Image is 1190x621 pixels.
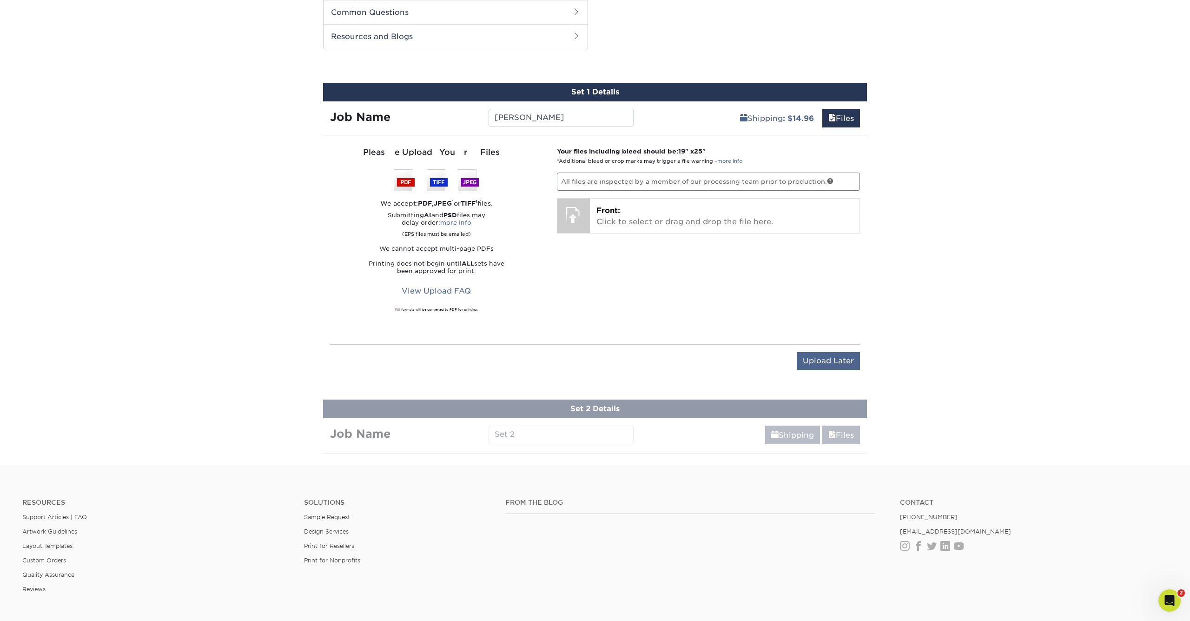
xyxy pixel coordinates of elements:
a: Reviews [22,586,46,593]
strong: AI [424,212,431,219]
p: Click to select or drag and drop the file here. [596,205,853,227]
div: Please Upload Your Files [330,147,543,159]
strong: Job Name [330,110,390,124]
sup: 1 [476,199,477,204]
span: shipping [771,431,779,440]
p: All files are inspected by a member of our processing team prior to production. [557,173,860,190]
sup: 1 [395,307,396,310]
a: Artwork Guidelines [22,528,77,535]
p: We cannot accept multi-page PDFs [330,245,543,253]
input: Upload Later [797,352,860,370]
a: Custom Orders [22,557,66,564]
span: 25 [694,147,702,155]
small: *Additional bleed or crop marks may trigger a file warning – [557,158,742,164]
div: We accept: , or files. [330,199,543,208]
h4: Resources [22,499,290,507]
strong: PDF [418,200,432,207]
p: Printing does not begin until sets have been approved for print. [330,260,543,275]
span: files [828,431,836,440]
strong: Your files including bleed should be: " x " [557,147,706,155]
span: 19 [678,147,685,155]
div: Set 1 Details [323,83,867,101]
a: View Upload FAQ [396,282,477,300]
h4: From the Blog [505,499,875,507]
iframe: Intercom live chat [1158,589,1181,612]
small: (EPS files must be emailed) [402,227,471,238]
span: Front: [596,206,620,215]
a: Files [822,426,860,444]
a: more info [440,219,471,226]
a: more info [717,158,742,164]
b: : $14.96 [783,114,814,123]
a: Shipping: $14.96 [734,109,820,127]
span: shipping [740,114,747,123]
a: Layout Templates [22,542,73,549]
input: Enter a job name [489,109,633,127]
a: [PHONE_NUMBER] [900,514,958,521]
a: Support Articles | FAQ [22,514,87,521]
a: Print for Resellers [304,542,354,549]
span: files [828,114,836,123]
p: Submitting and files may delay order: [330,212,543,238]
sup: 1 [452,199,454,204]
strong: ALL [462,260,474,267]
h2: Resources and Blogs [324,24,588,48]
strong: TIFF [461,200,476,207]
iframe: Google Customer Reviews [2,593,79,618]
a: Print for Nonprofits [304,557,360,564]
a: [EMAIL_ADDRESS][DOMAIN_NAME] [900,528,1011,535]
a: Sample Request [304,514,350,521]
a: Quality Assurance [22,571,74,578]
strong: PSD [443,212,457,219]
a: Contact [900,499,1168,507]
img: We accept: PSD, TIFF, or JPEG (JPG) [394,169,479,191]
span: 2 [1177,589,1185,597]
strong: JPEG [434,200,452,207]
div: All formats will be converted to PDF for printing. [330,307,543,312]
h4: Solutions [304,499,491,507]
a: Files [822,109,860,127]
a: Shipping [765,426,820,444]
a: Design Services [304,528,349,535]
